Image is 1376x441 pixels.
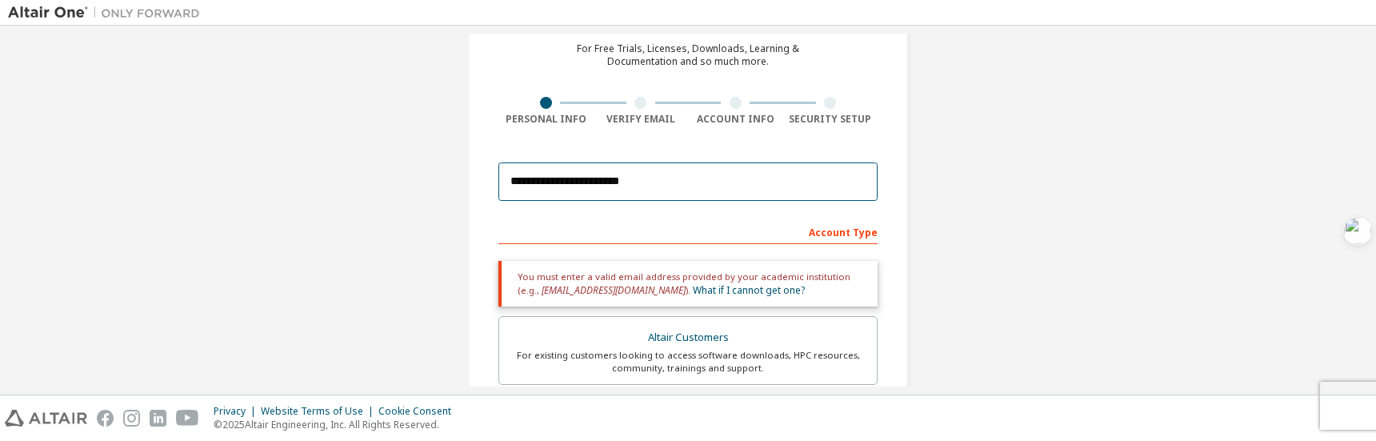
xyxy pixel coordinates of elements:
p: © 2025 Altair Engineering, Inc. All Rights Reserved. [214,418,461,431]
div: Altair Customers [509,327,867,349]
img: altair_logo.svg [5,410,87,427]
div: You must enter a valid email address provided by your academic institution (e.g., ). [498,261,878,307]
div: Website Terms of Use [261,405,378,418]
div: Verify Email [594,113,689,126]
div: For existing customers looking to access software downloads, HPC resources, community, trainings ... [509,349,867,375]
div: Security Setup [783,113,878,126]
div: Privacy [214,405,261,418]
div: For Free Trials, Licenses, Downloads, Learning & Documentation and so much more. [577,42,799,68]
img: Altair One [8,5,208,21]
img: facebook.svg [97,410,114,427]
div: Account Type [498,218,878,244]
div: Personal Info [498,113,594,126]
a: What if I cannot get one? [693,283,805,297]
img: linkedin.svg [150,410,166,427]
img: instagram.svg [123,410,140,427]
img: youtube.svg [176,410,199,427]
span: [EMAIL_ADDRESS][DOMAIN_NAME] [542,283,686,297]
div: Cookie Consent [378,405,461,418]
div: Account Info [688,113,783,126]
